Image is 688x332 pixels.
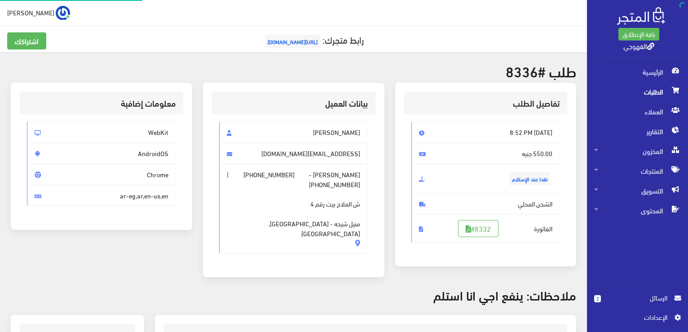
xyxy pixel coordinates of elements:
[219,99,368,108] h3: بيانات العميل
[623,39,654,52] a: القهوجي
[509,172,550,185] span: نقدا عند الإستلام
[411,121,560,143] span: [DATE] 8:52 PM
[11,288,576,302] h3: ملاحظات: ينفع اجي انا استلم
[587,201,688,220] a: المحتوى
[594,102,681,121] span: العملاء
[219,121,368,143] span: [PERSON_NAME]
[227,189,361,238] span: ش الملاح بيت رقم 4 منيل شيحه - [GEOGRAPHIC_DATA], [GEOGRAPHIC_DATA]
[27,185,176,206] span: ar-eg,ar,en-us,en
[587,102,688,121] a: العملاء
[594,161,681,181] span: المنتجات
[411,99,560,108] h3: تفاصيل الطلب
[309,179,360,189] span: [PHONE_NUMBER]
[608,293,667,303] span: الرسائل
[458,220,498,237] a: #8332
[587,161,688,181] a: المنتجات
[27,143,176,164] span: AndroidOS
[594,312,681,327] a: اﻹعدادات
[7,32,46,49] a: اشتراكك
[56,6,70,20] img: ...
[594,82,681,102] span: الطلبات
[594,121,681,141] span: التقارير
[265,35,320,48] span: [URL][DOMAIN_NAME]
[11,63,576,79] h2: طلب #8336
[587,62,688,82] a: الرئيسية
[594,295,601,302] span: 2
[7,7,54,18] span: [PERSON_NAME]
[617,7,665,25] img: .
[243,170,295,179] span: [PHONE_NUMBER]
[594,201,681,220] span: المحتوى
[594,293,681,312] a: 2 الرسائل
[411,143,560,164] span: 550.00 جنيه
[594,62,681,82] span: الرئيسية
[594,141,681,161] span: المخزون
[27,164,176,185] span: Chrome
[587,82,688,102] a: الطلبات
[263,31,364,48] a: رابط متجرك:[URL][DOMAIN_NAME]
[594,181,681,201] span: التسويق
[27,121,176,143] span: WebKit
[618,28,659,40] a: باقة الإنطلاق
[27,99,176,108] h3: معلومات إضافية
[601,312,667,322] span: اﻹعدادات
[219,143,368,164] span: [EMAIL_ADDRESS][DOMAIN_NAME]
[587,121,688,141] a: التقارير
[7,5,70,20] a: ... [PERSON_NAME]
[411,193,560,215] span: الشحن المحلي
[587,141,688,161] a: المخزون
[411,214,560,243] span: الفاتورة
[219,164,368,254] span: [PERSON_NAME] - |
